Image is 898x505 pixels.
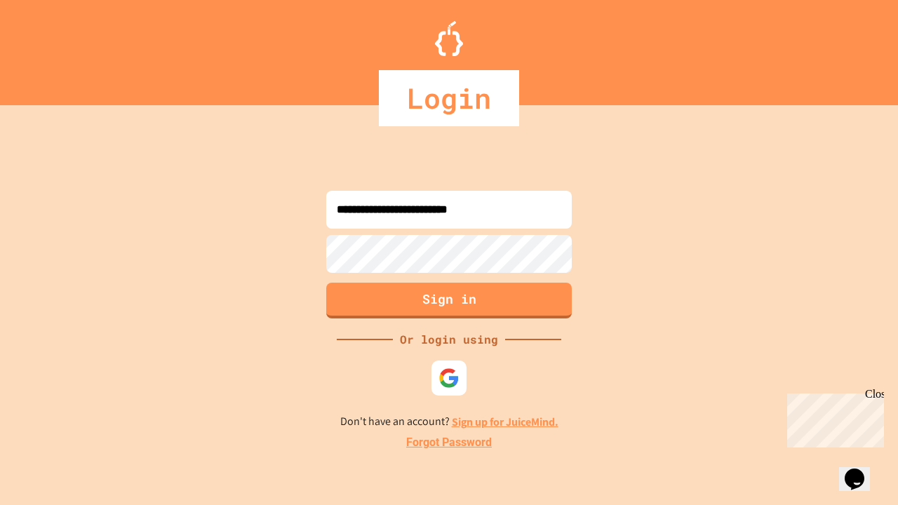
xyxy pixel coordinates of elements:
a: Forgot Password [406,434,492,451]
div: Login [379,70,519,126]
img: Logo.svg [435,21,463,56]
a: Sign up for JuiceMind. [452,415,558,429]
div: Or login using [393,331,505,348]
div: Chat with us now!Close [6,6,97,89]
img: google-icon.svg [438,368,460,389]
button: Sign in [326,283,572,318]
p: Don't have an account? [340,413,558,431]
iframe: chat widget [839,449,884,491]
iframe: chat widget [782,388,884,447]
